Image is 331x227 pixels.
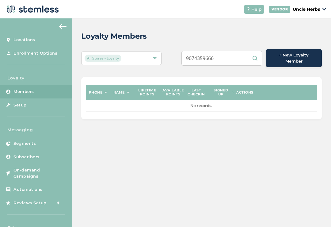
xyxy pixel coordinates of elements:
span: + New Loyalty Member [271,52,317,64]
span: Segments [13,140,36,147]
img: icon-arrow-back-accent-c549486e.svg [59,24,67,29]
img: icon-help-white-03924b79.svg [246,7,250,11]
div: VENDOR [269,6,290,13]
img: glitter-stars-b7820f95.gif [51,197,63,209]
span: Subscribers [13,154,40,160]
span: Setup [13,102,27,108]
p: Uncle Herbs [293,6,320,13]
span: Reviews Setup [13,200,47,206]
button: + New Loyalty Member [266,49,322,67]
span: Locations [13,37,35,43]
span: Automations [13,187,43,193]
span: Members [13,89,34,95]
img: logo-dark-0685b13c.svg [5,3,59,15]
h2: Loyalty Members [81,31,147,42]
span: All Stores - Loyalty [85,55,121,62]
input: Search [181,51,262,66]
span: On-demand Campaigns [13,167,66,179]
span: Help [251,6,262,13]
span: Enrollment Options [13,50,57,56]
iframe: Chat Widget [300,198,331,227]
img: icon_down-arrow-small-66adaf34.svg [322,8,326,10]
